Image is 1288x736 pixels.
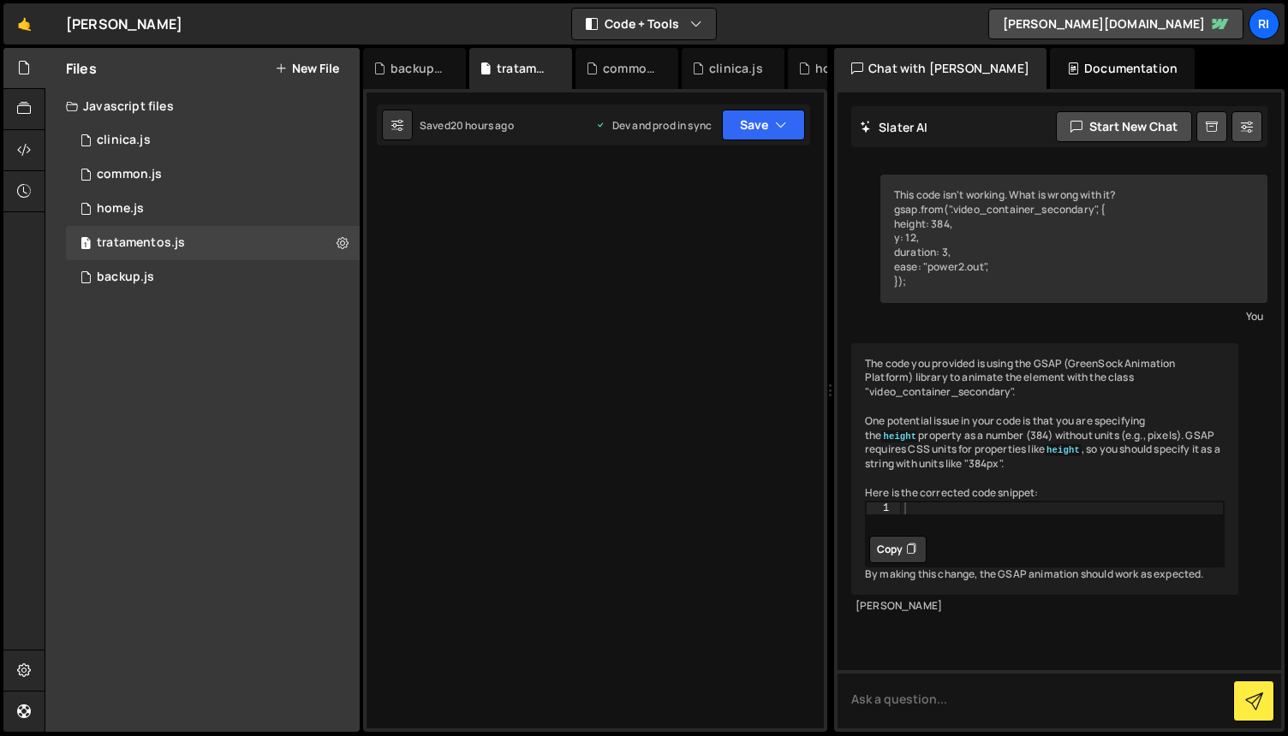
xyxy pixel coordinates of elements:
[860,119,928,135] h2: Slater AI
[856,599,1234,614] div: [PERSON_NAME]
[97,270,154,285] div: backup.js
[851,343,1238,596] div: The code you provided is using the GSAP (GreenSock Animation Platform) library to animate the ele...
[497,60,552,77] div: tratamentos.js
[1050,48,1195,89] div: Documentation
[450,118,514,133] div: 20 hours ago
[815,60,870,77] div: homepage_salvato.js
[722,110,805,140] button: Save
[391,60,445,77] div: backup.js
[709,60,763,77] div: clinica.js
[1045,444,1082,456] code: height
[834,48,1046,89] div: Chat with [PERSON_NAME]
[97,235,185,251] div: tratamentos.js
[66,123,360,157] div: 12452/44846.js
[97,133,151,148] div: clinica.js
[66,59,97,78] h2: Files
[603,60,658,77] div: common.js
[1249,9,1279,39] a: Ri
[66,260,360,294] div: 12452/42849.js
[97,201,144,217] div: home.js
[66,226,360,260] div: 12452/42786.js
[869,536,927,563] button: Copy
[572,9,716,39] button: Code + Tools
[66,157,360,192] div: 12452/42847.js
[45,89,360,123] div: Javascript files
[988,9,1243,39] a: [PERSON_NAME][DOMAIN_NAME]
[66,192,360,226] div: 12452/30174.js
[420,118,514,133] div: Saved
[80,238,91,252] span: 1
[881,430,918,442] code: height
[3,3,45,45] a: 🤙
[885,307,1263,325] div: You
[880,175,1267,303] div: This code isn't working. What is wrong with it? gsap.from(".video_container_secondary", { height:...
[1056,111,1192,142] button: Start new chat
[97,167,162,182] div: common.js
[66,14,182,34] div: [PERSON_NAME]
[867,502,900,514] div: 1
[595,118,712,133] div: Dev and prod in sync
[275,62,339,75] button: New File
